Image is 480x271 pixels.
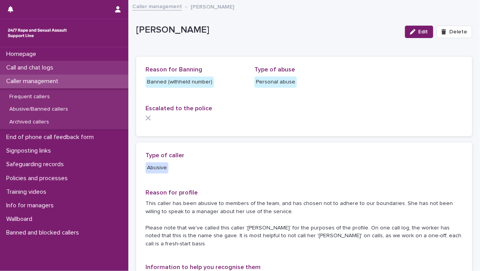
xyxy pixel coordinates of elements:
button: Edit [405,26,433,38]
p: Safeguarding records [3,161,70,168]
p: Frequent callers [3,94,56,100]
p: Wallboard [3,215,39,223]
span: Type of abuse [254,66,295,73]
p: Policies and processes [3,175,74,182]
span: Escalated to the police [145,105,212,111]
div: Personal abuse [254,76,297,88]
span: Delete [449,29,467,35]
p: Banned and blocked callers [3,229,85,236]
div: Abusive [145,162,168,174]
img: rhQMoQhaT3yELyF149Cw [6,25,68,41]
p: Call and chat logs [3,64,60,71]
p: Archived callers [3,119,55,125]
p: [PERSON_NAME] [136,24,399,36]
span: Type of caller [145,152,184,158]
p: End of phone call feedback form [3,134,100,141]
span: Reason for profile [145,189,198,196]
p: Abusive/Banned callers [3,106,74,113]
button: Delete [436,26,472,38]
p: Signposting links [3,147,57,155]
p: This caller has been abusive to members of the team, and has chosen not to adhere to our boundari... [145,200,463,248]
p: [PERSON_NAME] [191,2,234,10]
span: Reason for Banning [145,66,202,73]
span: Information to help you recognise them [145,264,261,270]
p: Homepage [3,50,42,58]
span: Edit [419,29,428,35]
a: Caller management [132,2,182,10]
p: Caller management [3,78,65,85]
p: Info for managers [3,202,60,209]
div: Banned (withheld number) [145,76,214,88]
p: Training videos [3,188,53,196]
